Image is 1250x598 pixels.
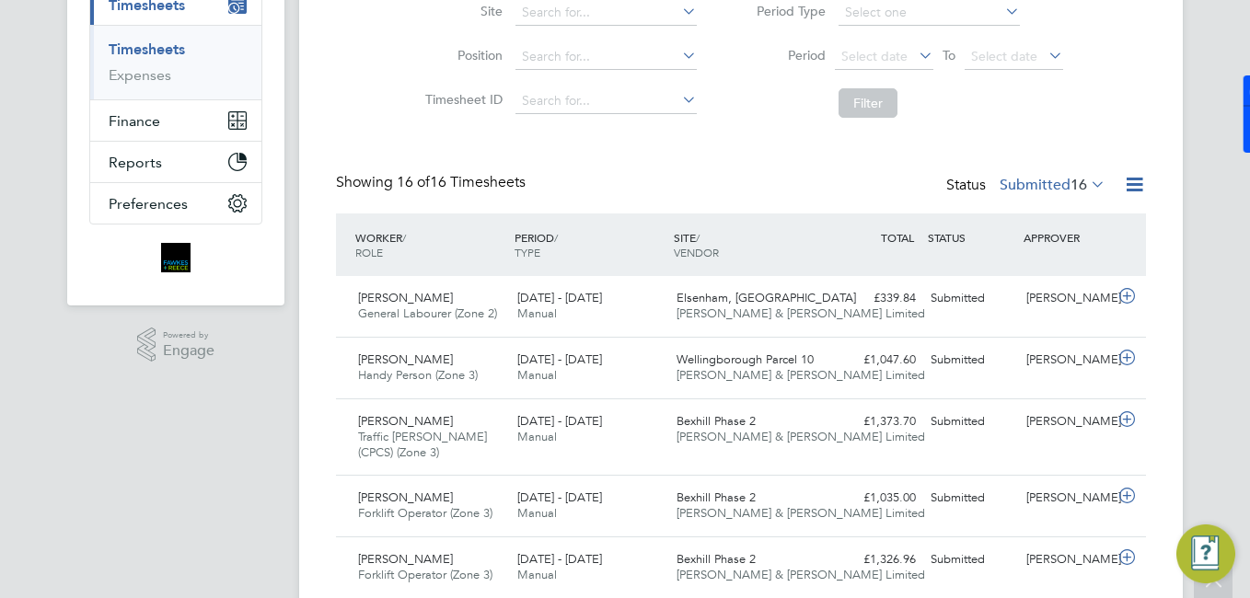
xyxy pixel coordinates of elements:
span: Manual [517,567,557,582]
span: [PERSON_NAME] & [PERSON_NAME] Limited [677,505,925,521]
div: Status [946,173,1109,199]
button: Finance [90,100,261,141]
span: Engage [163,343,214,359]
span: [DATE] - [DATE] [517,351,602,367]
span: Bexhill Phase 2 [677,551,756,567]
span: Preferences [109,195,188,213]
div: WORKER [351,221,510,269]
span: [PERSON_NAME] & [PERSON_NAME] Limited [677,305,925,321]
span: To [937,43,961,67]
div: APPROVER [1019,221,1115,254]
img: bromak-logo-retina.png [161,243,191,272]
span: 16 Timesheets [397,173,526,191]
span: [DATE] - [DATE] [517,290,602,305]
span: Manual [517,505,557,521]
span: Elsenham, [GEOGRAPHIC_DATA] [677,290,856,305]
div: Submitted [923,407,1019,437]
span: Finance [109,112,160,130]
div: £1,373.70 [828,407,923,437]
span: [PERSON_NAME] [358,351,453,367]
div: PERIOD [510,221,669,269]
input: Search for... [515,44,697,70]
div: Submitted [923,483,1019,513]
div: [PERSON_NAME] [1019,283,1115,314]
span: Manual [517,367,557,383]
span: [PERSON_NAME] & [PERSON_NAME] Limited [677,367,925,383]
span: [PERSON_NAME] & [PERSON_NAME] Limited [677,429,925,444]
div: Submitted [923,345,1019,375]
span: Powered by [163,328,214,343]
span: / [554,230,558,245]
span: Bexhill Phase 2 [677,489,756,505]
a: Timesheets [109,40,185,58]
span: Traffic [PERSON_NAME] (CPCS) (Zone 3) [358,429,487,460]
div: Showing [336,173,529,192]
span: 16 [1071,176,1087,194]
div: £1,326.96 [828,545,923,575]
span: Manual [517,429,557,444]
a: Go to home page [89,243,262,272]
span: [PERSON_NAME] [358,551,453,567]
span: VENDOR [674,245,719,259]
span: General Labourer (Zone 2) [358,305,497,321]
span: / [402,230,406,245]
span: Handy Person (Zone 3) [358,367,478,383]
span: / [696,230,700,245]
span: Select date [841,48,908,64]
label: Submitted [1000,176,1105,194]
span: [DATE] - [DATE] [517,489,602,505]
div: Timesheets [90,25,261,99]
div: £339.84 [828,283,923,314]
label: Position [420,47,503,63]
a: Powered byEngage [137,328,215,362]
label: Site [420,3,503,19]
span: [DATE] - [DATE] [517,551,602,567]
label: Period Type [743,3,826,19]
span: [PERSON_NAME] [358,489,453,505]
div: STATUS [923,221,1019,254]
span: [PERSON_NAME] [358,290,453,305]
span: Forklift Operator (Zone 3) [358,567,492,582]
div: [PERSON_NAME] [1019,483,1115,513]
div: £1,047.60 [828,345,923,375]
button: Filter [839,88,897,118]
label: Timesheet ID [420,91,503,108]
label: Period [743,47,826,63]
div: [PERSON_NAME] [1019,407,1115,437]
button: Engage Resource Center [1176,524,1235,583]
span: Forklift Operator (Zone 3) [358,505,492,521]
span: 16 of [397,173,430,191]
button: Preferences [90,183,261,224]
button: Reports [90,142,261,182]
div: Submitted [923,283,1019,314]
div: SITE [669,221,828,269]
span: Wellingborough Parcel 10 [677,351,814,367]
div: [PERSON_NAME] [1019,545,1115,575]
div: Submitted [923,545,1019,575]
span: Bexhill Phase 2 [677,413,756,429]
span: TOTAL [881,230,914,245]
span: Manual [517,305,557,321]
span: TYPE [515,245,540,259]
span: [DATE] - [DATE] [517,413,602,429]
span: [PERSON_NAME] [358,413,453,429]
a: Expenses [109,66,171,84]
span: [PERSON_NAME] & [PERSON_NAME] Limited [677,567,925,582]
span: ROLE [355,245,383,259]
div: [PERSON_NAME] [1019,345,1115,375]
span: Select date [971,48,1037,64]
div: £1,035.00 [828,483,923,513]
span: Reports [109,154,162,171]
input: Search for... [515,88,697,114]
